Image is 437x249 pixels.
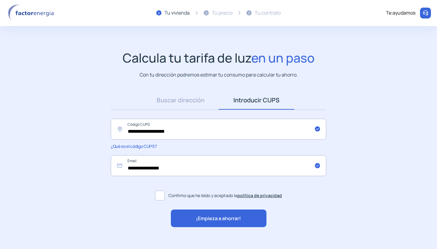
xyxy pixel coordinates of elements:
[140,71,298,79] p: Con tu dirección podremos estimar tu consumo para calcular tu ahorro.
[422,10,429,16] img: llamar
[111,143,157,149] span: ¿Qué es el código CUPS?
[143,91,218,110] a: Buscar dirección
[196,215,241,223] span: ¡Empieza a ahorrar!
[237,193,282,198] a: política de privacidad
[386,9,415,17] div: Te ayudamos
[6,4,58,22] img: logo factor
[251,49,315,66] span: en un paso
[123,50,315,65] h1: Calcula tu tarifa de luz
[218,91,294,110] a: Introducir CUPS
[212,9,232,17] div: Tu precio
[168,192,282,199] span: Confirmo que he leído y aceptado la
[164,9,190,17] div: Tu vivienda
[255,9,281,17] div: Tu contrato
